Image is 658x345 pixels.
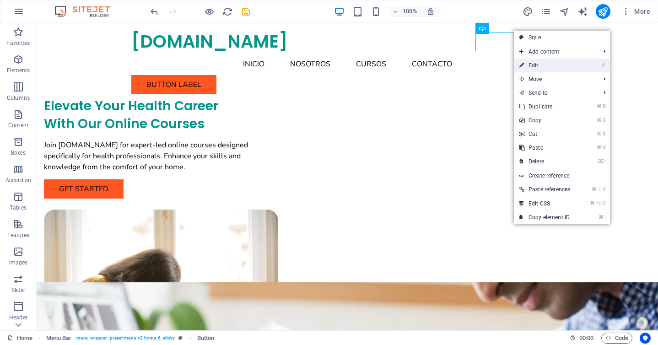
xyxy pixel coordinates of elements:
[598,186,602,192] i: ⇧
[640,333,651,344] button: Usercentrics
[605,333,628,344] span: Code
[603,103,605,109] i: D
[426,7,435,16] i: On resize automatically adjust zoom level to fit chosen device.
[514,113,576,127] a: ⌘CCopy
[240,6,251,17] button: save
[596,200,602,206] i: ⌥
[579,333,593,344] span: 00 00
[8,122,28,129] p: Content
[598,158,605,164] i: ⌦
[514,169,610,183] a: Create reference
[604,214,605,220] i: I
[618,4,654,19] button: More
[11,286,26,294] p: Slider
[514,86,596,100] a: Send to
[5,177,31,184] p: Accordion
[577,6,588,17] i: AI Writer
[178,335,183,340] i: This element is a customizable preset
[603,200,605,206] i: C
[514,59,576,72] a: ⏎Edit
[6,39,30,47] p: Favorites
[559,6,570,17] i: Navigator
[514,127,576,141] a: ⌘XCut
[559,6,570,17] button: navigator
[570,333,594,344] h6: Session time
[597,131,602,137] i: ⌘
[541,6,551,17] i: Pages (Ctrl+Alt+S)
[514,197,576,210] a: ⌘⌥CEdit CSS
[46,333,72,344] span: Click to select. Double-click to edit
[222,6,233,17] button: reload
[46,333,215,344] nav: breadcrumb
[9,314,27,321] p: Header
[149,6,160,17] button: undo
[601,62,605,68] i: ⏎
[403,6,417,17] h6: 100%
[10,204,27,211] p: Tables
[541,6,552,17] button: pages
[523,6,534,17] button: design
[514,141,576,155] a: ⌘VPaste
[514,210,576,224] a: ⌘ICopy element ID
[577,6,588,17] button: text_generator
[197,333,215,344] span: Click to select. Double-click to edit
[7,232,29,239] p: Features
[7,94,30,102] p: Columns
[204,6,215,17] button: Click here to leave preview mode and continue editing
[514,72,596,86] span: Move
[514,100,576,113] a: ⌘DDuplicate
[7,67,30,74] p: Elements
[514,45,596,59] span: Add content
[11,149,26,156] p: Boxes
[586,334,587,341] span: :
[514,31,610,44] a: Style
[597,103,602,109] i: ⌘
[597,117,602,123] i: ⌘
[75,333,175,344] span: . menu-wrapper .preset-menu-v2-home-6 .sticky
[523,6,533,17] i: Design (Ctrl+Alt+Y)
[592,186,597,192] i: ⌘
[241,6,251,17] i: Save (Ctrl+S)
[598,6,608,17] i: Publish
[599,214,604,220] i: ⌘
[621,7,650,16] span: More
[597,145,602,151] i: ⌘
[222,6,233,17] i: Reload page
[601,333,632,344] button: Code
[603,145,605,151] i: V
[53,6,121,17] img: Editor Logo
[596,4,610,19] button: publish
[7,333,32,344] a: Click to cancel selection. Double-click to open Pages
[514,183,576,196] a: ⌘⇧VPaste references
[9,259,28,266] p: Images
[149,6,160,17] i: Undo: Change menu items (Ctrl+Z)
[514,155,576,168] a: ⌦Delete
[603,117,605,123] i: C
[603,131,605,137] i: X
[590,200,595,206] i: ⌘
[389,6,421,17] button: 100%
[603,186,605,192] i: V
